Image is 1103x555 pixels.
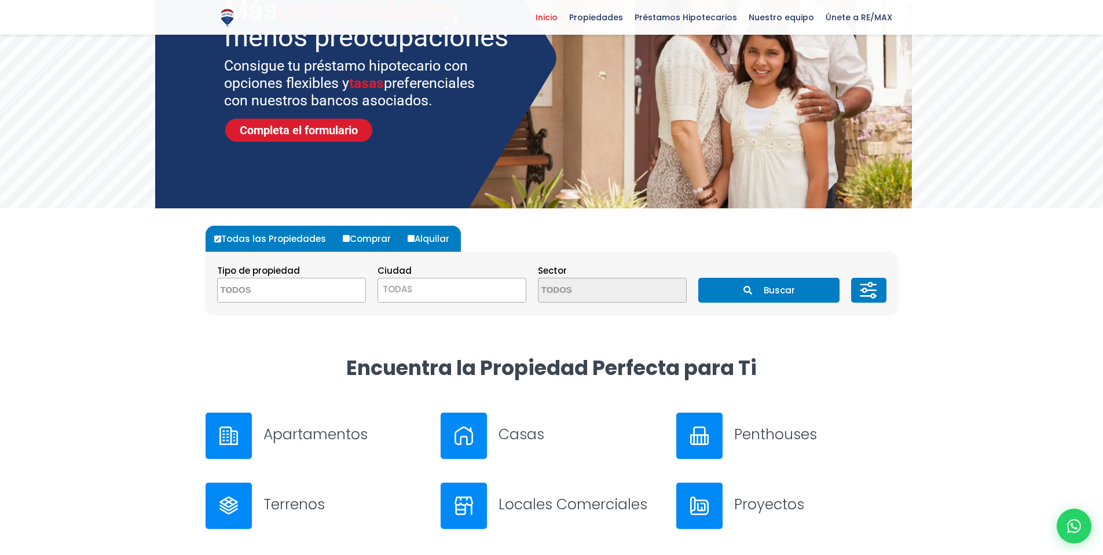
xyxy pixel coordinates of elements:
input: Todas las Propiedades [214,236,221,242]
a: Apartamentos [206,413,427,459]
span: Préstamos Hipotecarios [629,9,743,26]
a: Terrenos [206,483,427,529]
h3: Penthouses [734,424,898,444]
span: Inicio [530,9,563,26]
span: tasas [349,75,384,91]
sr7-txt: Consigue tu préstamo hipotecario con opciones flexibles y preferenciales con nuestros bancos asoc... [224,57,490,109]
textarea: Search [538,278,651,303]
strong: Encuentra la Propiedad Perfecta para Ti [346,354,757,382]
label: Todas las Propiedades [211,226,338,252]
span: TODAS [383,283,412,295]
h3: Locales Comerciales [499,494,662,514]
input: Alquilar [408,235,415,242]
h3: Apartamentos [263,424,427,444]
span: Tipo de propiedad [217,264,300,277]
label: Alquilar [405,226,461,252]
img: Logo de REMAX [217,8,237,28]
span: Sector [538,264,567,277]
a: Penthouses [676,413,898,459]
a: Casas [441,413,662,459]
span: Ciudad [378,264,412,277]
span: TODAS [378,281,526,297]
h3: Casas [499,424,662,444]
a: Locales Comerciales [441,483,662,529]
button: Buscar [698,278,840,303]
span: Propiedades [563,9,629,26]
textarea: Search [218,278,330,303]
a: Completa el formulario [225,119,372,142]
a: Proyectos [676,483,898,529]
span: Nuestro equipo [743,9,820,26]
input: Comprar [343,235,350,242]
span: Únete a RE/MAX [820,9,898,26]
h3: Terrenos [263,494,427,514]
label: Comprar [340,226,402,252]
h3: Proyectos [734,494,898,514]
span: TODAS [378,278,526,303]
